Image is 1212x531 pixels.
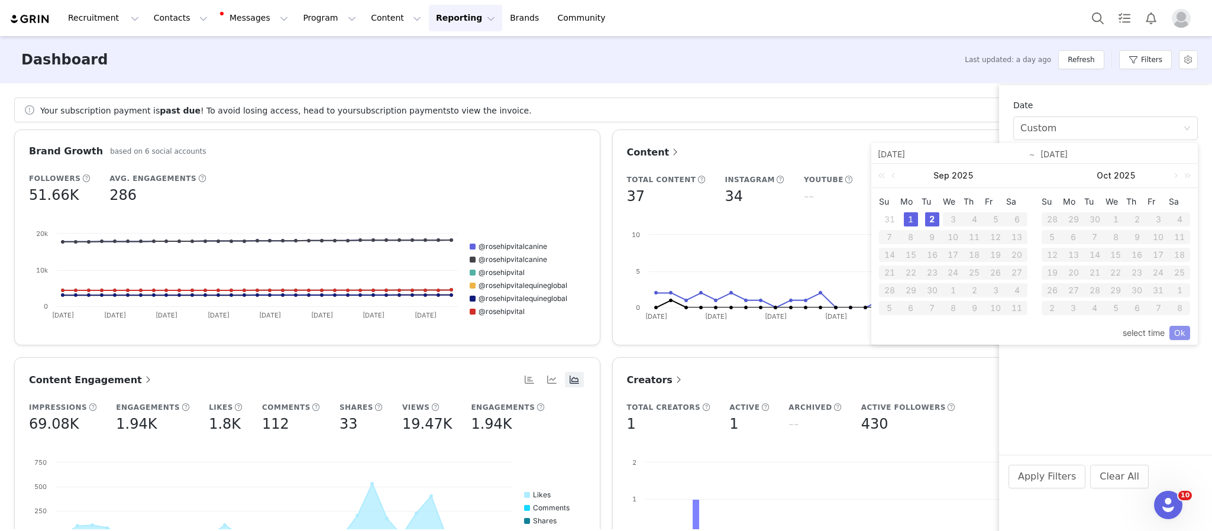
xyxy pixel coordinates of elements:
td: October 9, 2025 [964,299,985,317]
div: 10 [943,230,964,244]
div: 31 [1148,283,1169,297]
h3: Brand Growth [29,144,103,158]
input: Start date [878,147,1029,161]
td: September 27, 2025 [1006,264,1027,281]
div: 19 [985,248,1006,262]
button: Search [1085,5,1111,31]
td: October 7, 2025 [922,299,943,317]
td: November 5, 2025 [1106,299,1127,317]
span: Fr [985,196,1006,207]
h5: Engagements [116,402,180,413]
td: October 11, 2025 [1006,299,1027,317]
a: Last year (Control + left) [876,164,891,187]
div: 29 [1063,212,1084,226]
td: September 28, 2025 [1042,211,1063,228]
td: September 7, 2025 [879,228,900,246]
button: Content [364,5,428,31]
div: 4 [1084,301,1106,315]
div: 31 [883,212,897,226]
img: placeholder-profile.jpg [1172,9,1191,28]
div: 27 [1006,265,1027,280]
div: 9 [1126,230,1148,244]
div: 1 [1169,283,1190,297]
td: September 10, 2025 [943,228,964,246]
div: 5 [985,212,1006,226]
td: September 24, 2025 [943,264,964,281]
div: 8 [1169,301,1190,315]
a: Ok [1169,326,1190,340]
td: September 15, 2025 [900,246,922,264]
h5: 1.94K [471,413,512,435]
td: September 29, 2025 [900,281,922,299]
div: 27 [1063,283,1084,297]
a: 2025 [1113,164,1137,187]
th: Mon [900,193,922,211]
button: Recruitment [61,5,146,31]
text: 20k [36,229,48,238]
span: Last updated: a day ago [965,54,1051,65]
td: November 4, 2025 [1084,299,1106,317]
td: October 1, 2025 [1106,211,1127,228]
td: September 2, 2025 [922,211,943,228]
div: 7 [1084,230,1106,244]
th: Fri [985,193,1006,211]
div: 30 [1084,212,1106,226]
td: September 4, 2025 [964,211,985,228]
h5: 69.08K [29,413,79,435]
h5: -- [804,186,814,207]
text: @rosehipvital [479,307,525,316]
td: October 23, 2025 [1126,264,1148,281]
h5: Archived [788,402,832,413]
text: @rosehipvitalequineglobal [479,281,567,290]
text: [DATE] [259,311,281,319]
div: 19 [1042,265,1063,280]
div: 13 [1063,248,1084,262]
div: 4 [964,212,985,226]
h5: Impressions [29,402,87,413]
button: Contacts [147,5,215,31]
div: 2 [1042,301,1063,315]
td: October 9, 2025 [1126,228,1148,246]
text: [DATE] [104,311,126,319]
text: [DATE] [645,312,667,320]
td: October 29, 2025 [1106,281,1127,299]
div: 26 [985,265,1006,280]
td: September 19, 2025 [985,246,1006,264]
a: Previous month (PageUp) [889,164,900,187]
div: 1 [943,283,964,297]
td: October 8, 2025 [943,299,964,317]
th: Sun [1042,193,1063,211]
div: 15 [1106,248,1127,262]
span: Su [1042,196,1063,207]
h5: Total Creators [627,402,701,413]
div: 7 [1148,301,1169,315]
td: October 10, 2025 [1148,228,1169,246]
td: October 20, 2025 [1063,264,1084,281]
h5: Instagram [725,174,775,185]
text: 10 [632,231,640,239]
div: 10 [1148,230,1169,244]
td: October 6, 2025 [900,299,922,317]
span: Sa [1169,196,1190,207]
span: Sa [1006,196,1027,207]
h5: 37 [627,186,645,207]
h5: 112 [262,413,289,435]
td: September 17, 2025 [943,246,964,264]
div: 16 [922,248,943,262]
div: 25 [1169,265,1190,280]
text: [DATE] [415,311,437,319]
td: November 3, 2025 [1063,299,1084,317]
div: 2 [1126,212,1148,226]
td: October 22, 2025 [1106,264,1127,281]
div: 6 [1063,230,1084,244]
th: Wed [1106,193,1127,211]
div: 10 [985,301,1006,315]
a: Next year (Control + right) [1178,164,1193,187]
button: Apply Filters [1009,465,1085,488]
td: October 2, 2025 [964,281,985,299]
h5: 51.66K [29,184,79,206]
div: 8 [943,301,964,315]
div: 18 [1169,248,1190,262]
img: grin logo [9,14,51,25]
th: Wed [943,193,964,211]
